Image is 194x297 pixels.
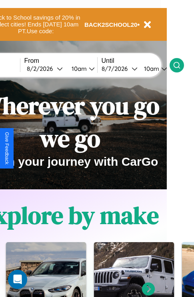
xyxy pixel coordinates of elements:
div: Open Intercom Messenger [8,270,27,289]
label: Until [102,57,170,64]
div: 10am [68,65,89,72]
label: From [24,57,97,64]
b: BACK2SCHOOL20 [84,21,138,28]
button: 10am [138,64,170,73]
div: 8 / 2 / 2026 [27,65,57,72]
div: 8 / 7 / 2026 [102,65,132,72]
div: 10am [140,65,161,72]
button: 10am [65,64,97,73]
button: 8/2/2026 [24,64,65,73]
div: Give Feedback [4,132,10,165]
